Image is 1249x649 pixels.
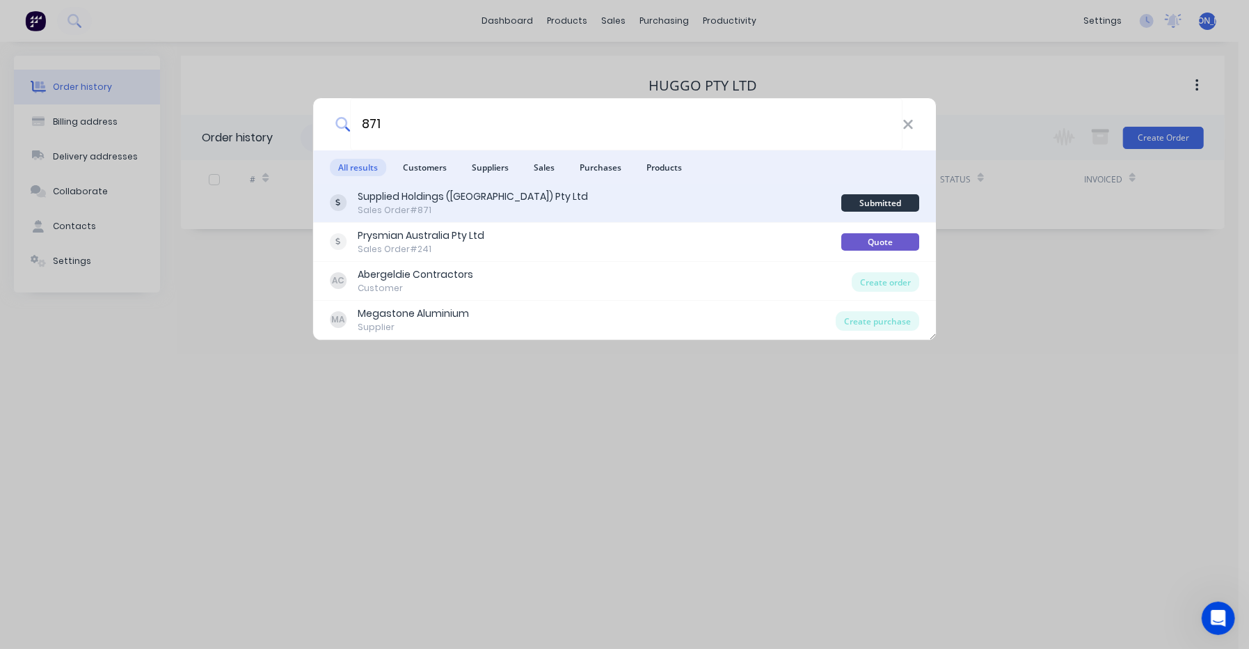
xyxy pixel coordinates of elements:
[842,233,920,251] div: Quote
[330,159,386,176] span: All results
[571,159,630,176] span: Purchases
[330,311,347,328] div: MA
[358,306,469,321] div: Megastone Aluminium
[358,204,588,217] div: Sales Order #871
[358,321,469,334] div: Supplier
[358,282,473,295] div: Customer
[525,159,563,176] span: Sales
[350,98,902,150] input: Start typing a customer or supplier name to create a new order...
[330,272,347,289] div: AC
[358,267,473,282] div: Abergeldie Contractors
[638,159,690,176] span: Products
[463,159,517,176] span: Suppliers
[358,189,588,204] div: Supplied Holdings ([GEOGRAPHIC_DATA]) Pty Ltd
[1202,602,1235,635] iframe: Intercom live chat
[836,311,919,331] div: Create purchase
[358,228,484,243] div: Prysmian Australia Pty Ltd
[842,194,920,212] div: Submitted
[358,243,484,256] div: Sales Order #241
[395,159,455,176] span: Customers
[852,272,919,292] div: Create order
